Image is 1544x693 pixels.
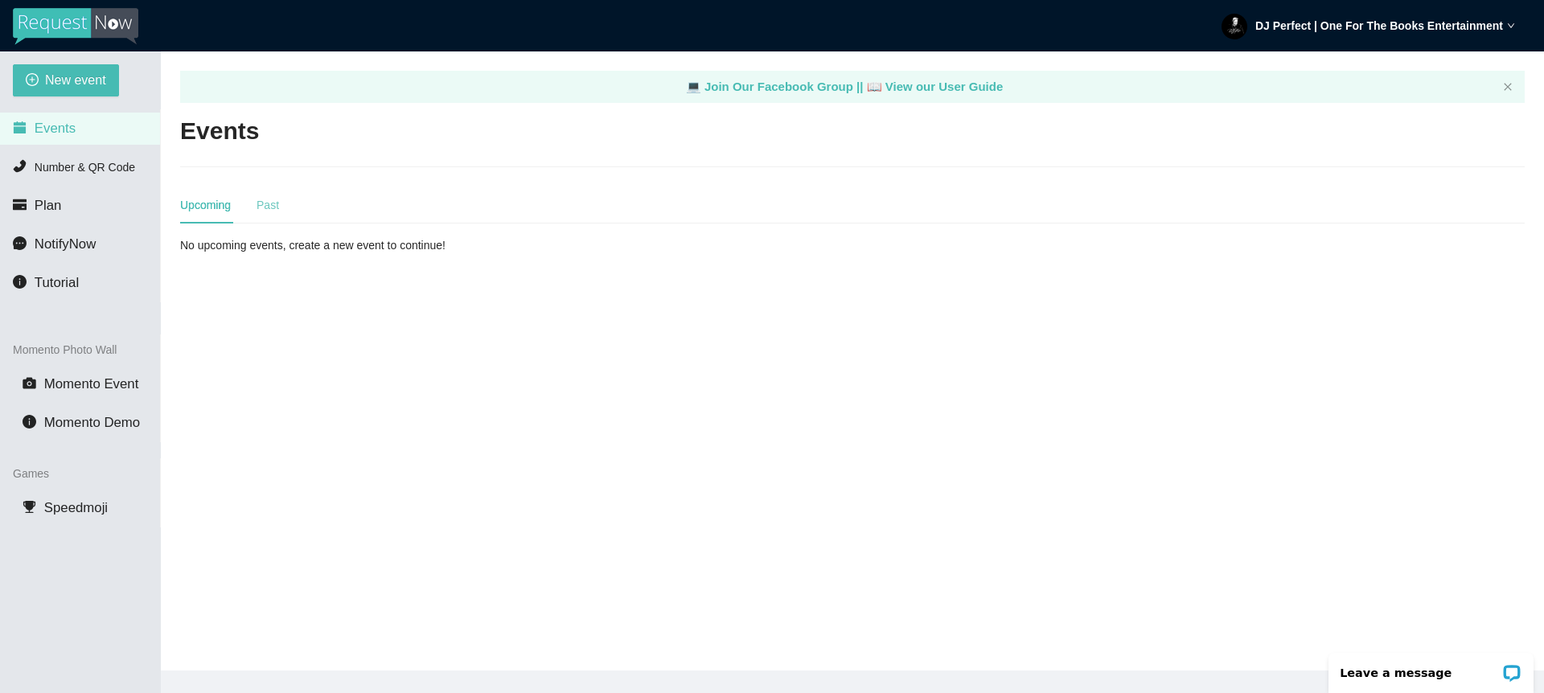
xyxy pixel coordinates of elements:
button: close [1503,82,1513,92]
span: info-circle [13,275,27,289]
span: Number & QR Code [35,161,135,174]
span: Speedmoji [44,500,108,515]
span: plus-circle [26,73,39,88]
span: trophy [23,500,36,514]
span: credit-card [13,198,27,211]
span: message [13,236,27,250]
div: Past [257,196,279,214]
strong: DJ Perfect | One For The Books Entertainment [1255,19,1503,32]
span: down [1507,22,1515,30]
span: Momento Event [44,376,139,392]
h2: Events [180,115,259,148]
span: phone [13,159,27,173]
button: plus-circleNew event [13,64,119,96]
span: camera [23,376,36,390]
span: Momento Demo [44,415,140,430]
span: NotifyNow [35,236,96,252]
span: New event [45,70,106,90]
span: laptop [867,80,882,93]
img: RequestNow [13,8,138,45]
span: Events [35,121,76,136]
iframe: LiveChat chat widget [1318,642,1544,693]
a: laptop View our User Guide [867,80,1004,93]
span: calendar [13,121,27,134]
span: info-circle [23,415,36,429]
a: laptop Join Our Facebook Group || [686,80,867,93]
img: ALV-UjV8i3ElxfyZQAffKuLKlliosGJx1b37GHa0LUU4ExSL88wnc3kPIt72UttWjzfTuiE9ZojfTld0yTF0eHiR3E8kSABs6... [1222,14,1247,39]
span: Tutorial [35,275,79,290]
span: Plan [35,198,62,213]
div: Upcoming [180,196,231,214]
div: No upcoming events, create a new event to continue! [180,236,620,254]
span: laptop [686,80,701,93]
